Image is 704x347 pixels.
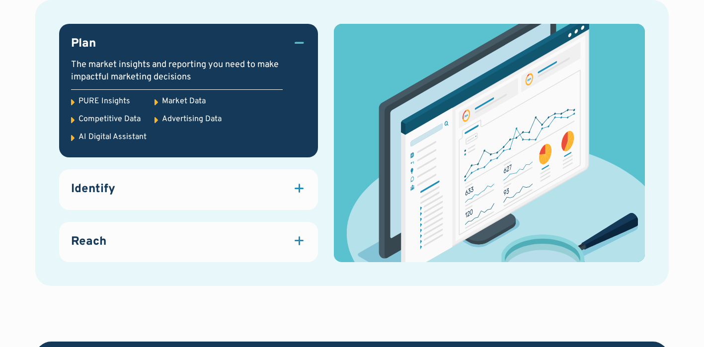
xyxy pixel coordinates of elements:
div: Competitive Data [78,114,141,125]
h3: Identify [71,181,115,198]
div: AI Digital Assistant [78,132,147,142]
h3: Plan [71,36,96,53]
div: Advertising Data [162,114,222,125]
div: The market insights and reporting you need to make impactful marketing decisions [71,59,283,83]
img: dashboard [334,24,645,262]
div: Market Data [162,96,206,107]
h3: Reach [71,234,106,251]
div: PURE Insights [78,96,130,107]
